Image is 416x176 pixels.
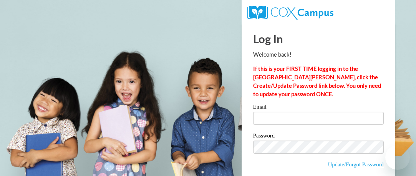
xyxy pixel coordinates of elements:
h1: Log In [253,31,384,47]
iframe: Button to launch messaging window [385,145,410,170]
strong: If this is your FIRST TIME logging in to the [GEOGRAPHIC_DATA][PERSON_NAME], click the Create/Upd... [253,65,381,97]
a: Update/Forgot Password [328,161,384,168]
p: Welcome back! [253,50,384,59]
label: Email [253,104,384,112]
img: COX Campus [247,6,333,20]
label: Password [253,133,384,141]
